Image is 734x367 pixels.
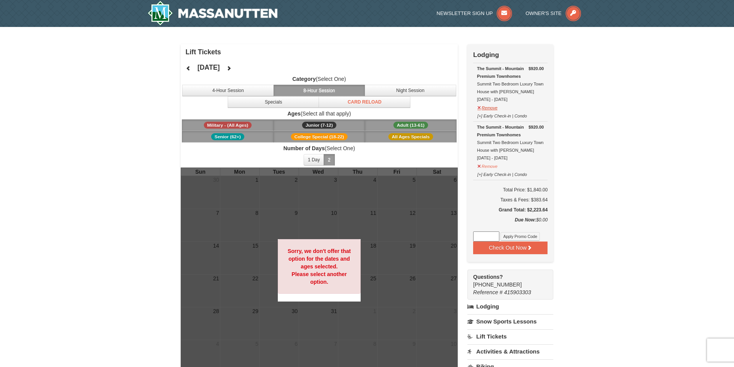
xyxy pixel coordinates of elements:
span: All Ages Specials [388,133,433,140]
label: (Select all that apply) [181,110,458,117]
button: Adult (13-61) [365,119,457,131]
span: Owner's Site [526,10,562,16]
button: Check Out Now [473,241,548,254]
strong: The Summit - Mountain Premium Townhomes [477,125,524,137]
strong: Number of Days [283,145,324,151]
button: Apply Promo Code [501,232,540,241]
span: Reference # [473,289,502,295]
button: Remove [477,102,498,112]
button: Remove [477,161,498,170]
h4: Lift Tickets [186,48,458,56]
strong: $920.00 [529,65,544,72]
span: 415903303 [504,289,531,295]
a: Lodging [467,300,553,313]
span: College Special (18-22) [291,133,348,140]
h5: Grand Total: $2,223.64 [473,206,548,214]
button: 2 [324,154,335,166]
button: Senior (62+) [182,131,274,142]
a: Owner's Site [526,10,581,16]
button: [+] Early Check-in | Condo [477,169,527,178]
label: (Select One) [181,144,458,152]
div: Summit Two Bedroom Luxury Town House with [PERSON_NAME] [DATE] - [DATE] [477,123,544,162]
div: Taxes & Fees: $383.64 [473,196,548,204]
a: Activities & Attractions [467,344,553,359]
span: Adult (13-61) [393,122,428,129]
a: Newsletter Sign Up [437,10,512,16]
button: 8-Hour Session [274,85,365,96]
label: (Select One) [181,75,458,83]
button: 1 Day [304,154,324,166]
strong: Questions? [473,274,503,280]
h4: [DATE] [197,64,220,71]
span: [PHONE_NUMBER] [473,273,539,288]
div: $0.00 [473,216,548,231]
img: Massanutten Resort Logo [148,1,278,25]
button: All Ages Specials [365,131,457,142]
button: Night Session [364,85,456,96]
span: Junior (7-12) [302,122,336,129]
span: Newsletter Sign Up [437,10,493,16]
strong: Due Now: [515,217,536,223]
h6: Total Price: $1,840.00 [473,186,548,194]
span: Senior (62+) [211,133,244,140]
a: Snow Sports Lessons [467,314,553,328]
span: Military - (All Ages) [204,122,252,129]
button: Military - (All Ages) [182,119,274,131]
a: Massanutten Resort [148,1,278,25]
strong: Category [292,76,316,82]
button: 4-Hour Session [182,85,274,96]
a: Lift Tickets [467,329,553,344]
strong: Sorry, we don't offer that option for the dates and ages selected. Please select another option. [287,248,351,285]
div: Summit Two Bedroom Luxury Town House with [PERSON_NAME] [DATE] - [DATE] [477,65,544,103]
strong: Ages [287,111,301,117]
strong: Lodging [473,51,499,59]
button: Card Reload [319,96,410,108]
button: Junior (7-12) [274,119,365,131]
strong: $920.00 [529,123,544,131]
button: Specials [228,96,319,108]
button: [+] Early Check-in | Condo [477,110,527,120]
strong: The Summit - Mountain Premium Townhomes [477,66,524,79]
button: College Special (18-22) [274,131,365,142]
